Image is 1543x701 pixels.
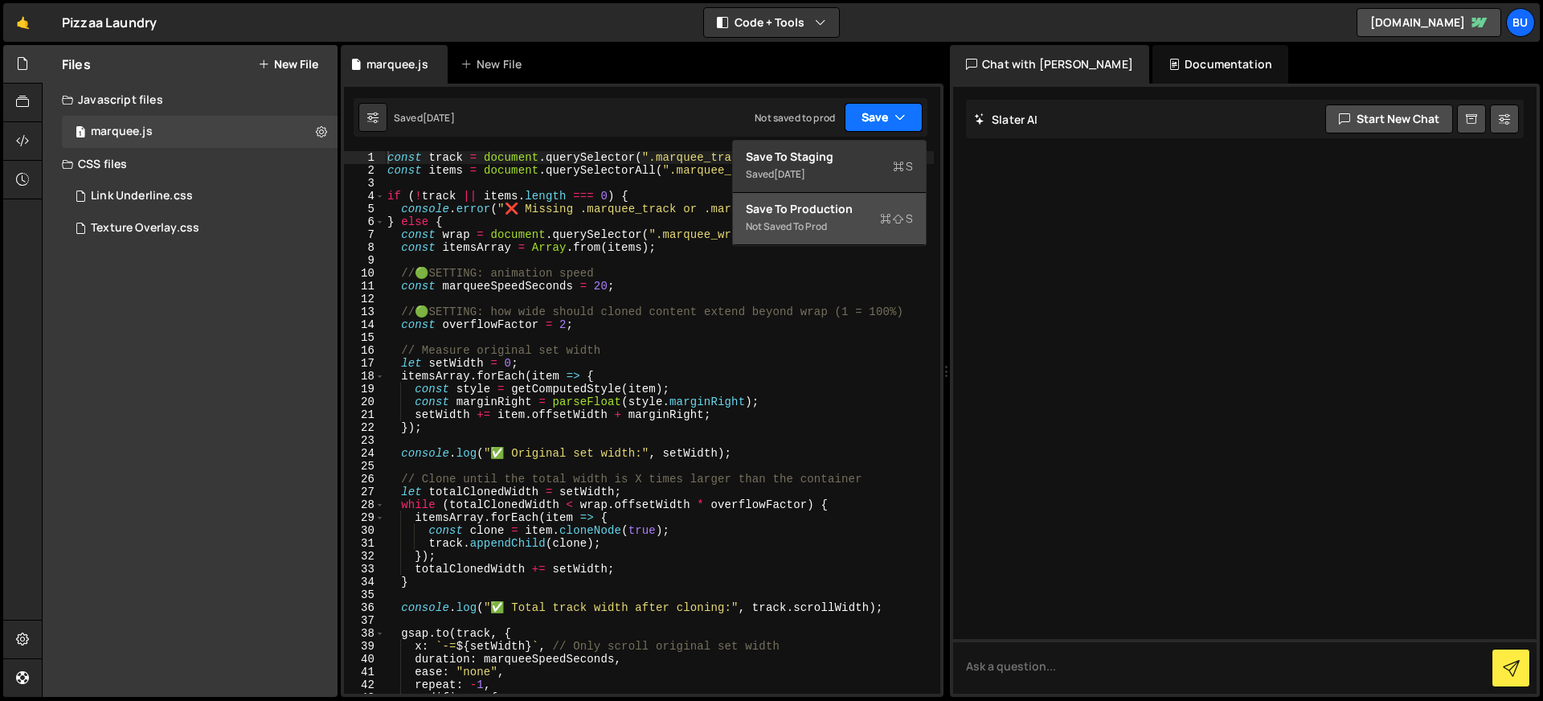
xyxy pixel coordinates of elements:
[91,221,199,236] div: Texture Overlay.css
[344,228,385,241] div: 7
[344,537,385,550] div: 31
[755,111,835,125] div: Not saved to prod
[366,56,428,72] div: marquee.js
[344,486,385,498] div: 27
[344,653,385,666] div: 40
[344,267,385,280] div: 10
[344,524,385,537] div: 30
[950,45,1149,84] div: Chat with [PERSON_NAME]
[880,211,913,227] span: S
[344,678,385,691] div: 42
[893,158,913,174] span: S
[344,331,385,344] div: 15
[344,190,385,203] div: 4
[344,576,385,588] div: 34
[344,588,385,601] div: 35
[62,180,338,212] div: 16347/44221.css
[344,318,385,331] div: 14
[344,280,385,293] div: 11
[746,201,913,217] div: Save to Production
[344,421,385,434] div: 22
[344,164,385,177] div: 2
[344,640,385,653] div: 39
[733,141,926,193] button: Save to StagingS Saved[DATE]
[3,3,43,42] a: 🤙
[344,305,385,318] div: 13
[43,148,338,180] div: CSS files
[974,112,1038,127] h2: Slater AI
[394,111,455,125] div: Saved
[344,473,385,486] div: 26
[344,254,385,267] div: 9
[91,189,193,203] div: Link Underline.css
[746,217,913,236] div: Not saved to prod
[344,151,385,164] div: 1
[733,193,926,245] button: Save to ProductionS Not saved to prod
[344,357,385,370] div: 17
[344,383,385,396] div: 19
[344,614,385,627] div: 37
[344,370,385,383] div: 18
[344,396,385,408] div: 20
[1357,8,1501,37] a: [DOMAIN_NAME]
[344,447,385,460] div: 24
[344,550,385,563] div: 32
[344,434,385,447] div: 23
[76,127,85,140] span: 1
[344,408,385,421] div: 21
[344,460,385,473] div: 25
[62,13,157,32] div: Pizzaa Laundry
[746,165,913,184] div: Saved
[704,8,839,37] button: Code + Tools
[1506,8,1535,37] a: Bu
[1152,45,1288,84] div: Documentation
[344,601,385,614] div: 36
[344,293,385,305] div: 12
[344,627,385,640] div: 38
[91,125,153,139] div: marquee.js
[344,203,385,215] div: 5
[344,241,385,254] div: 8
[62,116,338,148] div: 16347/44193.js
[43,84,338,116] div: Javascript files
[746,149,913,165] div: Save to Staging
[344,511,385,524] div: 29
[344,666,385,678] div: 41
[62,55,91,73] h2: Files
[344,177,385,190] div: 3
[258,58,318,71] button: New File
[344,215,385,228] div: 6
[460,56,528,72] div: New File
[344,498,385,511] div: 28
[344,563,385,576] div: 33
[845,103,923,132] button: Save
[62,212,338,244] div: 16347/44224.css
[1325,105,1453,133] button: Start new chat
[774,167,805,181] div: [DATE]
[344,344,385,357] div: 16
[423,111,455,125] div: [DATE]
